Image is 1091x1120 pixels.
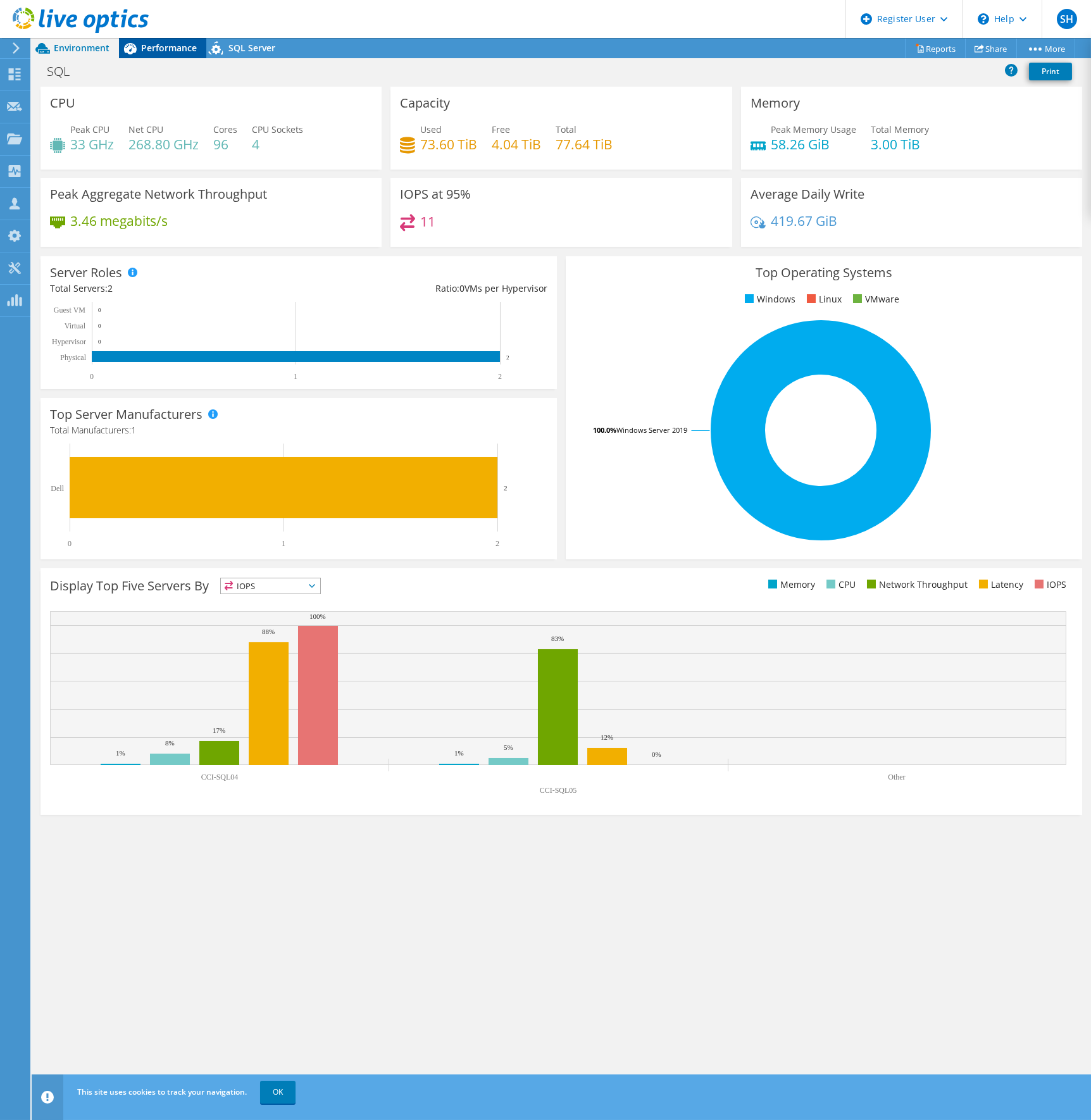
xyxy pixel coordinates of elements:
[50,266,122,280] h3: Server Roles
[228,42,275,54] span: SQL Server
[98,339,101,345] text: 0
[454,749,464,757] text: 1%
[213,137,237,151] h4: 96
[506,354,509,361] text: 2
[309,613,326,620] text: 100%
[771,137,856,151] h4: 58.26 GiB
[116,749,125,757] text: 1%
[98,307,101,313] text: 0
[60,353,86,362] text: Physical
[864,578,968,592] li: Network Throughput
[556,123,577,135] span: Total
[871,123,929,135] span: Total Memory
[498,372,502,381] text: 2
[50,423,547,437] h4: Total Manufacturers:
[652,750,661,758] text: 0%
[262,628,275,635] text: 88%
[556,137,613,151] h4: 77.64 TiB
[98,323,101,329] text: 0
[871,137,929,151] h4: 3.00 TiB
[504,484,508,492] text: 2
[765,578,815,592] li: Memory
[70,123,109,135] span: Peak CPU
[771,123,856,135] span: Peak Memory Usage
[905,39,966,58] a: Reports
[213,726,225,734] text: 17%
[52,337,86,346] text: Hypervisor
[420,215,435,228] h4: 11
[260,1081,296,1104] a: OK
[850,292,899,306] li: VMware
[742,292,795,306] li: Windows
[400,187,471,201] h3: IOPS at 95%
[459,282,464,294] span: 0
[70,214,168,228] h4: 3.46 megabits/s
[294,372,297,381] text: 1
[51,484,64,493] text: Dell
[131,424,136,436] span: 1
[252,137,303,151] h4: 4
[1057,9,1077,29] span: SH
[54,306,85,314] text: Guest VM
[50,96,75,110] h3: CPU
[282,539,285,548] text: 1
[1016,39,1075,58] a: More
[128,123,163,135] span: Net CPU
[50,187,267,201] h3: Peak Aggregate Network Throughput
[804,292,842,306] li: Linux
[90,372,94,381] text: 0
[601,733,613,741] text: 12%
[252,123,303,135] span: CPU Sockets
[492,137,541,151] h4: 4.04 TiB
[77,1086,247,1097] span: This site uses cookies to track your navigation.
[108,282,113,294] span: 2
[400,96,450,110] h3: Capacity
[213,123,237,135] span: Cores
[965,39,1017,58] a: Share
[551,635,564,642] text: 83%
[221,578,320,594] span: IOPS
[1029,63,1072,80] a: Print
[593,425,616,435] tspan: 100.0%
[976,578,1023,592] li: Latency
[492,123,510,135] span: Free
[771,214,837,228] h4: 419.67 GiB
[823,578,856,592] li: CPU
[751,187,864,201] h3: Average Daily Write
[54,42,109,54] span: Environment
[504,744,513,751] text: 5%
[616,425,687,435] tspan: Windows Server 2019
[141,42,197,54] span: Performance
[420,137,477,151] h4: 73.60 TiB
[50,408,203,421] h3: Top Server Manufacturers
[751,96,800,110] h3: Memory
[65,321,86,330] text: Virtual
[201,773,239,781] text: CCI-SQL04
[575,266,1073,280] h3: Top Operating Systems
[978,13,989,25] svg: \n
[68,539,72,548] text: 0
[50,282,299,296] div: Total Servers:
[496,539,499,548] text: 2
[165,739,175,747] text: 8%
[888,773,905,781] text: Other
[1032,578,1066,592] li: IOPS
[128,137,199,151] h4: 268.80 GHz
[299,282,547,296] div: Ratio: VMs per Hypervisor
[70,137,114,151] h4: 33 GHz
[540,786,577,795] text: CCI-SQL05
[420,123,442,135] span: Used
[41,65,89,78] h1: SQL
